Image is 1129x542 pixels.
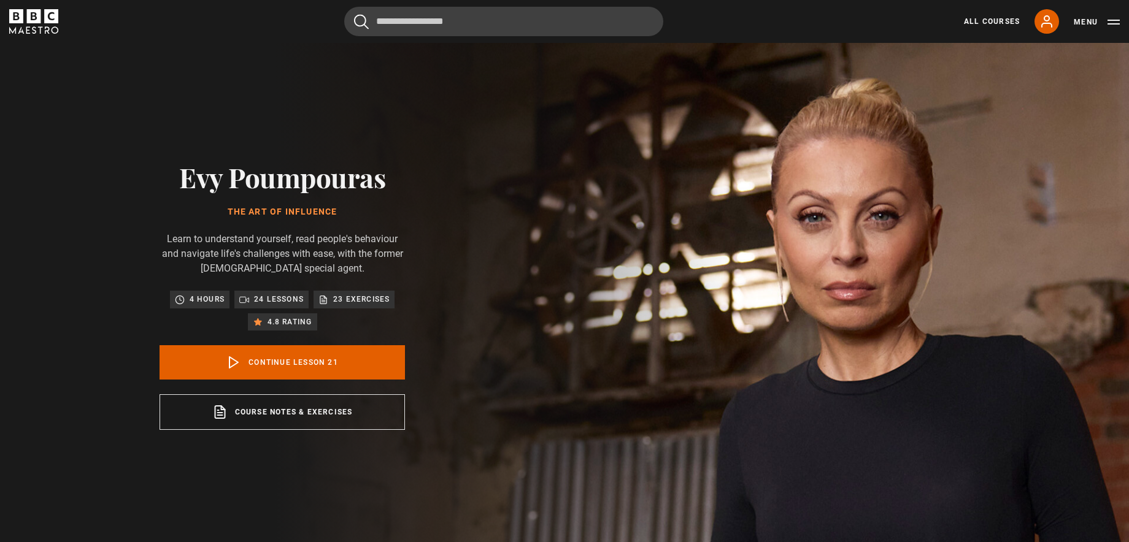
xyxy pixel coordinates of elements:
[160,345,405,380] a: Continue lesson 21
[333,293,390,305] p: 23 exercises
[1074,16,1120,28] button: Toggle navigation
[160,232,405,276] p: Learn to understand yourself, read people's behaviour and navigate life's challenges with ease, w...
[160,394,405,430] a: Course notes & exercises
[190,293,225,305] p: 4 hours
[160,207,405,217] h1: The Art of Influence
[344,7,663,36] input: Search
[9,9,58,34] svg: BBC Maestro
[160,161,405,193] h2: Evy Poumpouras
[268,316,312,328] p: 4.8 rating
[254,293,304,305] p: 24 lessons
[354,14,369,29] button: Submit the search query
[964,16,1020,27] a: All Courses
